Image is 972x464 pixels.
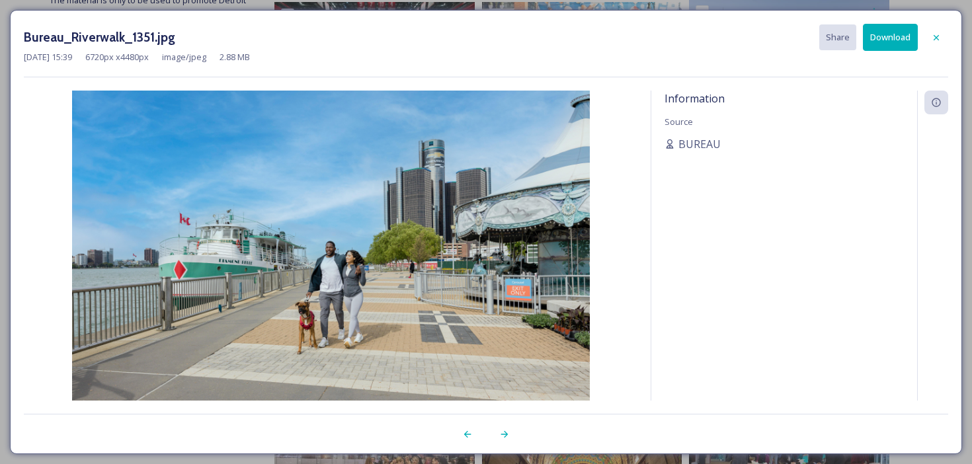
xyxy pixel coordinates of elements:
button: Download [863,24,918,51]
img: Bureau_Riverwalk_1351.jpg [24,91,637,436]
span: Information [665,91,725,106]
span: [DATE] 15:39 [24,51,72,63]
span: Source [665,116,693,128]
span: image/jpeg [162,51,206,63]
span: 6720 px x 4480 px [85,51,149,63]
button: Share [819,24,856,50]
h3: Bureau_Riverwalk_1351.jpg [24,28,175,47]
span: BUREAU [678,136,721,152]
span: 2.88 MB [220,51,250,63]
